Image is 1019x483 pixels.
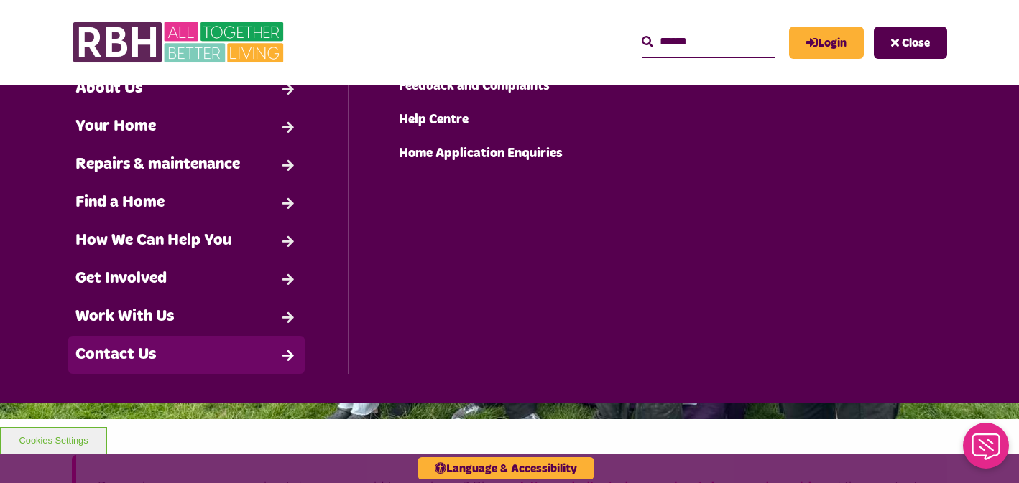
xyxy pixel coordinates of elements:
span: Close [902,37,930,49]
a: Contact Us [68,336,305,374]
a: Repairs & maintenance [68,146,305,184]
a: Feedback and Complaints [392,70,627,103]
img: RBH [72,14,287,70]
a: Your Home [68,108,305,146]
a: Get Involved [68,260,305,298]
a: Find a Home [68,184,305,222]
iframe: Netcall Web Assistant for live chat [954,418,1019,483]
input: Search [642,27,775,57]
button: Navigation [874,27,947,59]
a: Work With Us [68,298,305,336]
a: MyRBH [789,27,864,59]
a: About Us [68,70,305,108]
a: How We Can Help You [68,222,305,260]
a: Help Centre [392,103,627,137]
a: Home Application Enquiries [392,137,627,171]
button: Language & Accessibility [418,457,594,479]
